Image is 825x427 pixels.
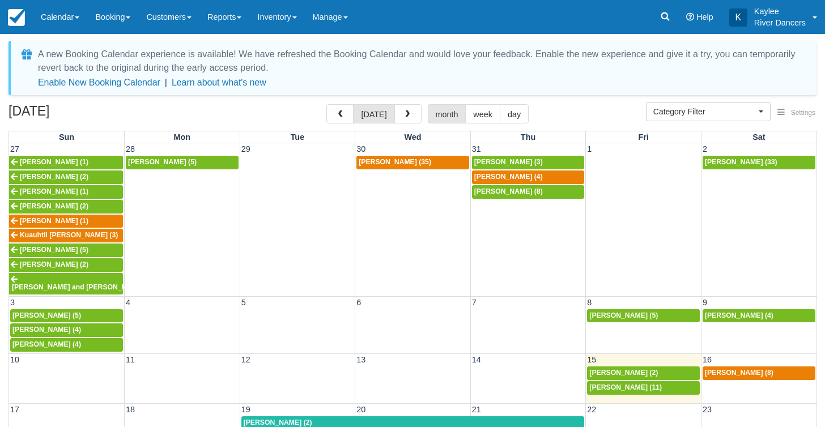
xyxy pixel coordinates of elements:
[471,298,478,307] span: 7
[754,6,806,17] p: Kaylee
[9,185,123,199] a: [PERSON_NAME] (1)
[703,309,815,323] a: [PERSON_NAME] (4)
[589,311,658,319] span: [PERSON_NAME] (5)
[128,158,197,166] span: [PERSON_NAME] (5)
[474,187,543,195] span: [PERSON_NAME] (8)
[9,144,20,153] span: 27
[355,144,367,153] span: 30
[20,246,88,254] span: [PERSON_NAME] (5)
[474,158,543,166] span: [PERSON_NAME] (3)
[9,405,20,414] span: 17
[791,109,815,117] span: Settings
[20,231,118,239] span: Kuauhtli [PERSON_NAME] (3)
[20,173,88,181] span: [PERSON_NAME] (2)
[701,355,713,364] span: 16
[471,355,482,364] span: 14
[474,173,543,181] span: [PERSON_NAME] (4)
[125,405,136,414] span: 18
[10,323,123,337] a: [PERSON_NAME] (4)
[752,133,765,142] span: Sat
[20,261,88,268] span: [PERSON_NAME] (2)
[586,298,593,307] span: 8
[59,133,74,142] span: Sun
[428,104,466,123] button: month
[521,133,535,142] span: Thu
[587,381,700,395] a: [PERSON_NAME] (11)
[355,298,362,307] span: 6
[291,133,305,142] span: Tue
[9,244,123,257] a: [PERSON_NAME] (5)
[8,104,152,125] h2: [DATE]
[471,405,482,414] span: 21
[586,405,597,414] span: 22
[20,217,88,225] span: [PERSON_NAME] (1)
[20,202,88,210] span: [PERSON_NAME] (2)
[9,258,123,272] a: [PERSON_NAME] (2)
[9,273,123,294] a: [PERSON_NAME] and [PERSON_NAME] (2)
[703,156,815,169] a: [PERSON_NAME] (33)
[20,187,88,195] span: [PERSON_NAME] (1)
[472,156,585,169] a: [PERSON_NAME] (3)
[12,340,81,348] span: [PERSON_NAME] (4)
[9,229,123,242] a: Kuauhtli [PERSON_NAME] (3)
[701,298,708,307] span: 9
[9,215,123,228] a: [PERSON_NAME] (1)
[165,78,167,87] span: |
[500,104,529,123] button: day
[355,355,367,364] span: 13
[20,158,88,166] span: [PERSON_NAME] (1)
[12,311,81,319] span: [PERSON_NAME] (5)
[355,405,367,414] span: 20
[9,200,123,213] a: [PERSON_NAME] (2)
[653,106,756,117] span: Category Filter
[638,133,648,142] span: Fri
[8,9,25,26] img: checkfront-main-nav-mini-logo.png
[472,170,585,184] a: [PERSON_NAME] (4)
[10,338,123,352] a: [PERSON_NAME] (4)
[705,158,777,166] span: [PERSON_NAME] (33)
[240,144,252,153] span: 29
[12,283,155,291] span: [PERSON_NAME] and [PERSON_NAME] (2)
[10,309,123,323] a: [PERSON_NAME] (5)
[356,156,469,169] a: [PERSON_NAME] (35)
[686,13,694,21] i: Help
[703,366,815,380] a: [PERSON_NAME] (8)
[9,170,123,184] a: [PERSON_NAME] (2)
[701,144,708,153] span: 2
[589,369,658,377] span: [PERSON_NAME] (2)
[754,17,806,28] p: River Dancers
[38,48,803,75] div: A new Booking Calendar experience is available! We have refreshed the Booking Calendar and would ...
[9,355,20,364] span: 10
[771,105,822,121] button: Settings
[696,12,713,22] span: Help
[729,8,747,27] div: K
[353,104,394,123] button: [DATE]
[359,158,431,166] span: [PERSON_NAME] (35)
[38,77,160,88] button: Enable New Booking Calendar
[240,298,247,307] span: 5
[240,355,252,364] span: 12
[9,156,123,169] a: [PERSON_NAME] (1)
[465,104,500,123] button: week
[587,309,700,323] a: [PERSON_NAME] (5)
[589,383,662,391] span: [PERSON_NAME] (11)
[701,405,713,414] span: 23
[12,326,81,334] span: [PERSON_NAME] (4)
[172,78,266,87] a: Learn about what's new
[586,144,593,153] span: 1
[240,405,252,414] span: 19
[126,156,239,169] a: [PERSON_NAME] (5)
[125,298,131,307] span: 4
[9,298,16,307] span: 3
[125,144,136,153] span: 28
[404,133,421,142] span: Wed
[174,133,191,142] span: Mon
[472,185,585,199] a: [PERSON_NAME] (8)
[586,355,597,364] span: 15
[244,419,312,426] span: [PERSON_NAME] (2)
[125,355,136,364] span: 11
[705,369,773,377] span: [PERSON_NAME] (8)
[705,311,773,319] span: [PERSON_NAME] (4)
[587,366,700,380] a: [PERSON_NAME] (2)
[646,102,771,121] button: Category Filter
